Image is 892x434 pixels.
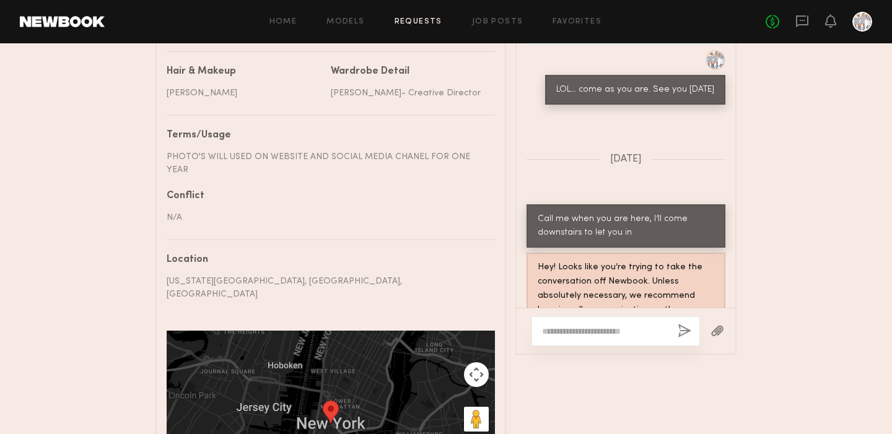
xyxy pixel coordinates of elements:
[331,67,409,77] div: Wardrobe Detail
[167,191,486,201] div: Conflict
[556,83,714,97] div: LOL... come as you are. See you [DATE]
[472,18,523,26] a: Job Posts
[538,212,714,241] div: Call me when you are here, I’ll come downstairs to let you in
[464,362,489,387] button: Map camera controls
[610,154,642,165] span: [DATE]
[269,18,297,26] a: Home
[167,275,486,301] div: [US_STATE][GEOGRAPHIC_DATA], [GEOGRAPHIC_DATA], [GEOGRAPHIC_DATA]
[167,67,236,77] div: Hair & Makeup
[464,407,489,432] button: Drag Pegman onto the map to open Street View
[395,18,442,26] a: Requests
[326,18,364,26] a: Models
[167,87,321,100] div: [PERSON_NAME]
[331,87,486,100] div: [PERSON_NAME]- Creative Director
[167,150,486,176] div: PHOTO'S WILL USED ON WEBSITE AND SOCIAL MEDIA CHANEL FOR ONE YEAR
[167,211,486,224] div: N/A
[553,18,601,26] a: Favorites
[167,131,486,141] div: Terms/Usage
[167,255,486,265] div: Location
[538,261,714,332] div: Hey! Looks like you’re trying to take the conversation off Newbook. Unless absolutely necessary, ...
